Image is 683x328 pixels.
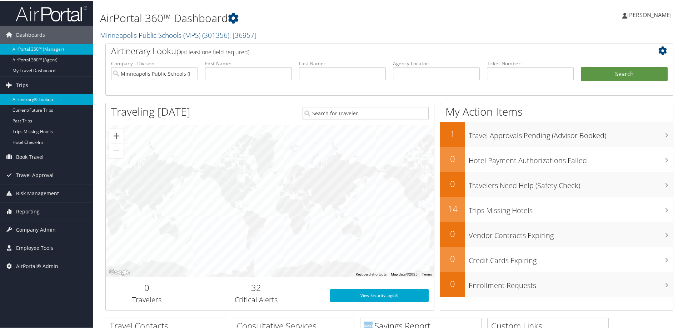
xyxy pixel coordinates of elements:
[100,10,486,25] h1: AirPortal 360™ Dashboard
[440,221,673,246] a: 0Vendor Contracts Expiring
[108,267,131,276] img: Google
[356,271,387,276] button: Keyboard shortcuts
[440,252,465,264] h2: 0
[16,76,28,94] span: Trips
[16,166,54,183] span: Travel Approval
[111,44,620,56] h2: Airtinerary Lookup
[469,276,673,290] h3: Enrollment Requests
[440,177,465,189] h2: 0
[330,288,429,301] a: View SecurityLogic®
[16,238,53,256] span: Employee Tools
[440,246,673,271] a: 0Credit Cards Expiring
[469,201,673,215] h3: Trips Missing Hotels
[440,104,673,118] h1: My Action Items
[193,294,319,304] h3: Critical Alerts
[181,47,249,55] span: (at least one field required)
[487,59,574,66] label: Ticket Number:
[108,267,131,276] a: Open this area in Google Maps (opens a new window)
[111,104,190,118] h1: Traveling [DATE]
[393,59,480,66] label: Agency Locator:
[581,66,668,81] button: Search
[16,202,40,220] span: Reporting
[469,176,673,190] h3: Travelers Need Help (Safety Check)
[622,4,679,25] a: [PERSON_NAME]
[16,5,87,21] img: airportal-logo.png
[440,171,673,196] a: 0Travelers Need Help (Safety Check)
[440,202,465,214] h2: 14
[16,220,56,238] span: Company Admin
[109,128,124,142] button: Zoom in
[627,10,672,18] span: [PERSON_NAME]
[111,59,198,66] label: Company - Division:
[440,196,673,221] a: 14Trips Missing Hotels
[109,143,124,157] button: Zoom out
[440,127,465,139] h2: 1
[229,30,256,39] span: , [ 36957 ]
[440,152,465,164] h2: 0
[111,281,183,293] h2: 0
[422,272,432,276] a: Terms (opens in new tab)
[100,30,256,39] a: Minneapolis Public Schools (MPS)
[440,146,673,171] a: 0Hotel Payment Authorizations Failed
[16,184,59,202] span: Risk Management
[440,227,465,239] h2: 0
[16,257,58,274] span: AirPortal® Admin
[16,147,44,165] span: Book Travel
[440,271,673,296] a: 0Enrollment Requests
[391,272,418,276] span: Map data ©2025
[299,59,386,66] label: Last Name:
[193,281,319,293] h2: 32
[440,277,465,289] h2: 0
[205,59,292,66] label: First Name:
[469,226,673,240] h3: Vendor Contracts Expiring
[111,294,183,304] h3: Travelers
[469,126,673,140] h3: Travel Approvals Pending (Advisor Booked)
[469,151,673,165] h3: Hotel Payment Authorizations Failed
[202,30,229,39] span: ( 301356 )
[16,25,45,43] span: Dashboards
[303,106,429,119] input: Search for Traveler
[469,251,673,265] h3: Credit Cards Expiring
[440,121,673,146] a: 1Travel Approvals Pending (Advisor Booked)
